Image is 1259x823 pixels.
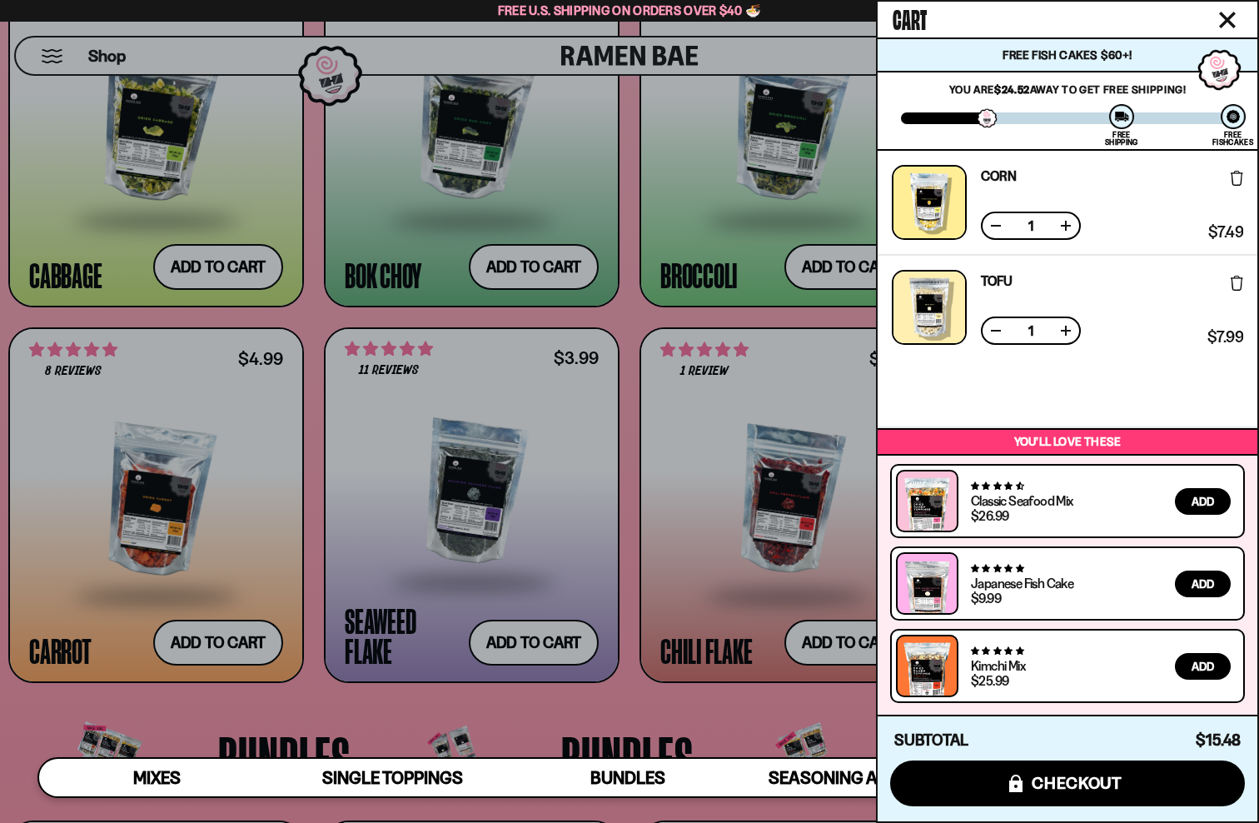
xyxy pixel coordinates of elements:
[1175,653,1231,680] button: Add
[745,759,981,796] a: Seasoning and Sauce
[498,2,762,18] span: Free U.S. Shipping on Orders over $40 🍜
[971,646,1023,656] span: 4.76 stars
[133,767,181,788] span: Mixes
[1192,661,1214,672] span: Add
[1196,731,1241,750] span: $15.48
[971,575,1073,591] a: Japanese Fish Cake
[769,767,958,788] span: Seasoning and Sauce
[322,767,463,788] span: Single Toppings
[901,82,1234,96] p: You are away to get Free Shipping!
[971,674,1008,687] div: $25.99
[894,732,968,749] h4: Subtotal
[590,767,665,788] span: Bundles
[1175,571,1231,597] button: Add
[1208,225,1243,240] span: $7.49
[971,481,1023,491] span: 4.68 stars
[981,274,1013,287] a: Tofu
[1207,330,1243,345] span: $7.99
[1003,47,1132,62] span: Free Fish Cakes $60+!
[1215,7,1240,32] button: Close cart
[893,1,927,34] span: Cart
[1105,131,1137,146] div: Free Shipping
[1192,496,1214,507] span: Add
[1032,774,1122,792] span: checkout
[890,761,1245,806] button: checkout
[882,434,1253,450] p: You’ll love these
[1192,578,1214,590] span: Add
[971,657,1025,674] a: Kimchi Mix
[275,759,510,796] a: Single Toppings
[971,591,1001,605] div: $9.99
[510,759,746,796] a: Bundles
[39,759,275,796] a: Mixes
[1212,131,1253,146] div: Free Fishcakes
[971,563,1023,574] span: 4.77 stars
[1175,488,1231,515] button: Add
[1018,219,1044,232] span: 1
[981,169,1017,182] a: Corn
[971,492,1073,509] a: Classic Seafood Mix
[994,82,1030,96] strong: $24.52
[971,509,1008,522] div: $26.99
[1018,324,1044,337] span: 1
